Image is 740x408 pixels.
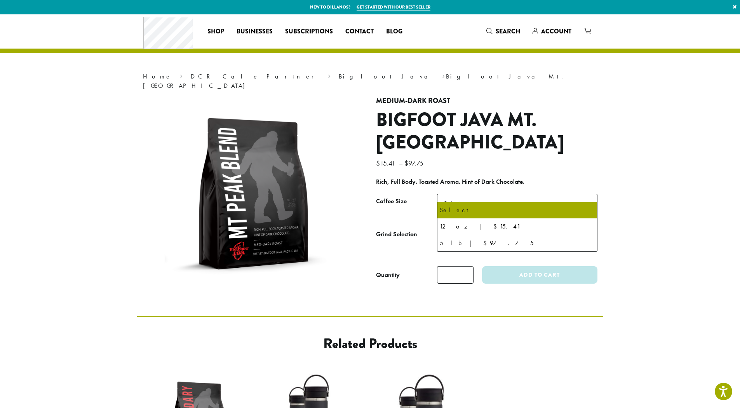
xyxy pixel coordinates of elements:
[399,159,403,167] span: –
[376,229,437,240] label: Grind Selection
[201,25,230,38] a: Shop
[404,159,425,167] bdi: 97.75
[404,159,408,167] span: $
[143,72,172,80] a: Home
[180,69,183,81] span: ›
[143,72,597,91] nav: Breadcrumb
[200,335,541,352] h2: Related products
[482,266,597,284] button: Add to cart
[437,266,474,284] input: Product quantity
[339,72,434,80] a: Bigfoot Java
[376,196,437,207] label: Coffee Size
[496,27,520,36] span: Search
[440,237,595,249] div: 5 lb | $97.75
[386,27,402,37] span: Blog
[437,194,597,213] span: Select
[376,97,597,105] h4: Medium-Dark Roast
[237,27,273,37] span: Businesses
[328,69,331,81] span: ›
[191,72,319,80] a: DCR Cafe Partner
[207,27,224,37] span: Shop
[376,270,400,280] div: Quantity
[285,27,333,37] span: Subscriptions
[376,159,380,167] span: $
[376,109,597,153] h1: Bigfoot Java Mt. [GEOGRAPHIC_DATA]
[541,27,571,36] span: Account
[357,4,430,10] a: Get started with our best seller
[442,69,445,81] span: ›
[441,196,468,211] span: Select
[376,178,524,186] b: Rich, Full Body. Toasted Aroma. Hint of Dark Chocolate.
[440,221,595,232] div: 12 oz | $15.41
[376,159,397,167] bdi: 15.41
[480,25,526,38] a: Search
[345,27,374,37] span: Contact
[437,202,597,218] li: Select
